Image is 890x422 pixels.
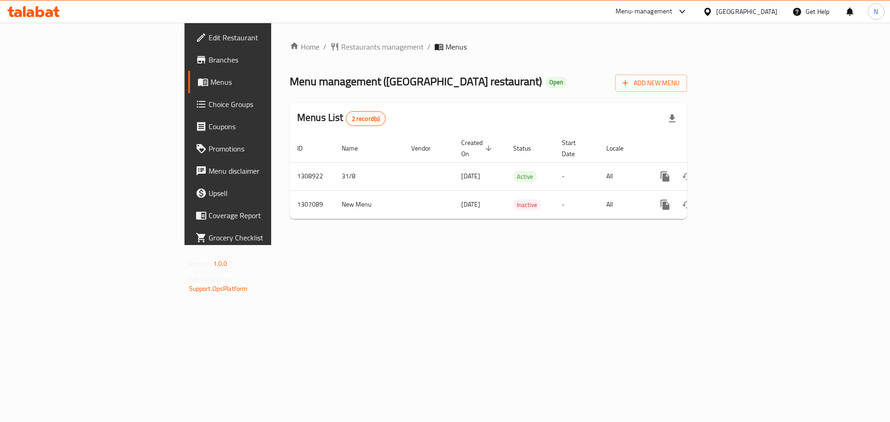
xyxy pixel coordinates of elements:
span: Coupons [209,121,326,132]
span: Version: [189,258,212,270]
a: Coverage Report [188,204,333,227]
span: Upsell [209,188,326,199]
span: Choice Groups [209,99,326,110]
span: Locale [606,143,636,154]
div: Open [546,77,567,88]
td: All [599,162,647,190]
span: 2 record(s) [346,114,386,123]
td: - [554,190,599,219]
button: more [654,194,676,216]
button: more [654,165,676,188]
span: Open [546,78,567,86]
span: Inactive [513,200,541,210]
a: Restaurants management [330,41,424,52]
div: Export file [661,107,683,130]
span: Created On [461,137,495,159]
button: Change Status [676,165,699,188]
span: Menu management ( [GEOGRAPHIC_DATA] restaurant ) [290,71,542,92]
a: Edit Restaurant [188,26,333,49]
a: Upsell [188,182,333,204]
a: Menu disclaimer [188,160,333,182]
span: Branches [209,54,326,65]
a: Grocery Checklist [188,227,333,249]
a: Support.OpsPlatform [189,283,248,295]
td: - [554,162,599,190]
span: ID [297,143,315,154]
span: [DATE] [461,198,480,210]
div: Menu-management [616,6,673,17]
span: Add New Menu [623,77,680,89]
span: Get support on: [189,273,232,285]
span: Active [513,171,537,182]
span: Restaurants management [341,41,424,52]
span: N [874,6,878,17]
span: Menus [445,41,467,52]
div: Inactive [513,199,541,210]
span: [DATE] [461,170,480,182]
li: / [427,41,431,52]
span: Name [342,143,370,154]
a: Branches [188,49,333,71]
button: Add New Menu [615,75,687,92]
a: Promotions [188,138,333,160]
a: Choice Groups [188,93,333,115]
span: 1.0.0 [213,258,228,270]
span: Promotions [209,143,326,154]
span: Coverage Report [209,210,326,221]
th: Actions [647,134,750,163]
span: Edit Restaurant [209,32,326,43]
h2: Menus List [297,111,386,126]
span: Start Date [562,137,588,159]
td: New Menu [334,190,404,219]
span: Menus [210,76,326,88]
div: Total records count [346,111,386,126]
a: Coupons [188,115,333,138]
span: Status [513,143,543,154]
button: Change Status [676,194,699,216]
span: Grocery Checklist [209,232,326,243]
td: 31/8 [334,162,404,190]
nav: breadcrumb [290,41,687,52]
table: enhanced table [290,134,750,219]
a: Menus [188,71,333,93]
span: Vendor [411,143,443,154]
span: Menu disclaimer [209,165,326,176]
div: [GEOGRAPHIC_DATA] [716,6,777,17]
td: All [599,190,647,219]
